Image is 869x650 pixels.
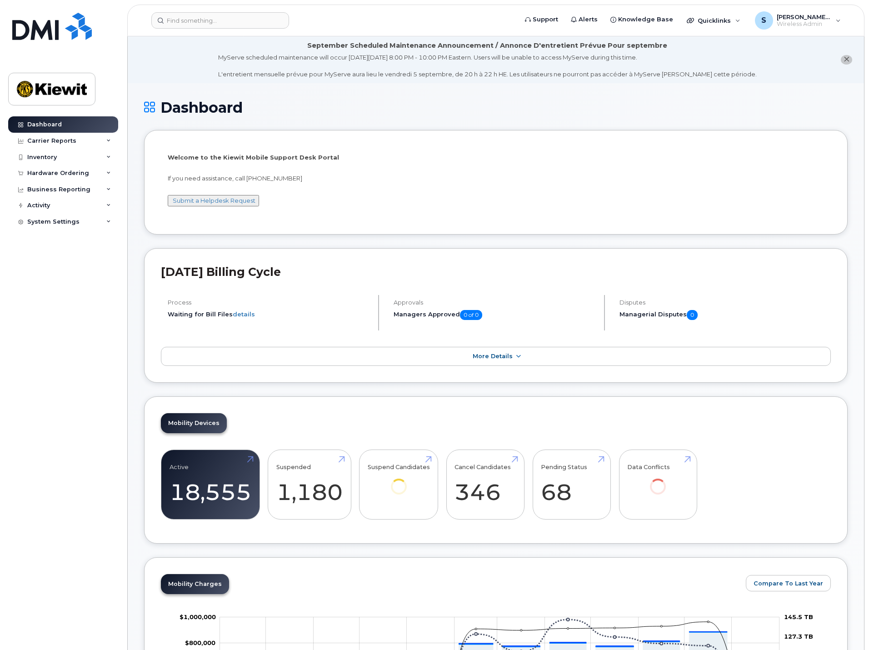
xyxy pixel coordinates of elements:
a: Suspended 1,180 [276,455,343,515]
h5: Managers Approved [394,310,596,320]
a: Submit a Helpdesk Request [173,197,255,204]
a: Suspend Candidates [368,455,430,507]
span: 0 [687,310,698,320]
p: If you need assistance, call [PHONE_NUMBER] [168,174,824,183]
h2: [DATE] Billing Cycle [161,265,831,279]
tspan: $800,000 [185,639,215,646]
tspan: $1,000,000 [180,613,216,620]
div: MyServe scheduled maintenance will occur [DATE][DATE] 8:00 PM - 10:00 PM Eastern. Users will be u... [218,53,757,79]
h4: Approvals [394,299,596,306]
h5: Managerial Disputes [619,310,831,320]
button: close notification [841,55,852,65]
a: Mobility Charges [161,574,229,594]
span: Compare To Last Year [754,579,823,588]
tspan: 145.5 TB [784,613,813,620]
g: $0 [180,613,216,620]
span: 0 of 0 [460,310,482,320]
h4: Process [168,299,370,306]
span: More Details [473,353,513,360]
li: Waiting for Bill Files [168,310,370,319]
a: details [233,310,255,318]
button: Compare To Last Year [746,575,831,591]
h1: Dashboard [144,100,848,115]
a: Pending Status 68 [541,455,602,515]
button: Submit a Helpdesk Request [168,195,259,206]
g: $0 [185,639,215,646]
a: Mobility Devices [161,413,227,433]
a: Data Conflicts [627,455,689,507]
tspan: 127.3 TB [784,633,813,640]
a: Active 18,555 [170,455,251,515]
a: Cancel Candidates 346 [454,455,516,515]
p: Welcome to the Kiewit Mobile Support Desk Portal [168,153,824,162]
h4: Disputes [619,299,831,306]
div: September Scheduled Maintenance Announcement / Annonce D'entretient Prévue Pour septembre [307,41,667,50]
